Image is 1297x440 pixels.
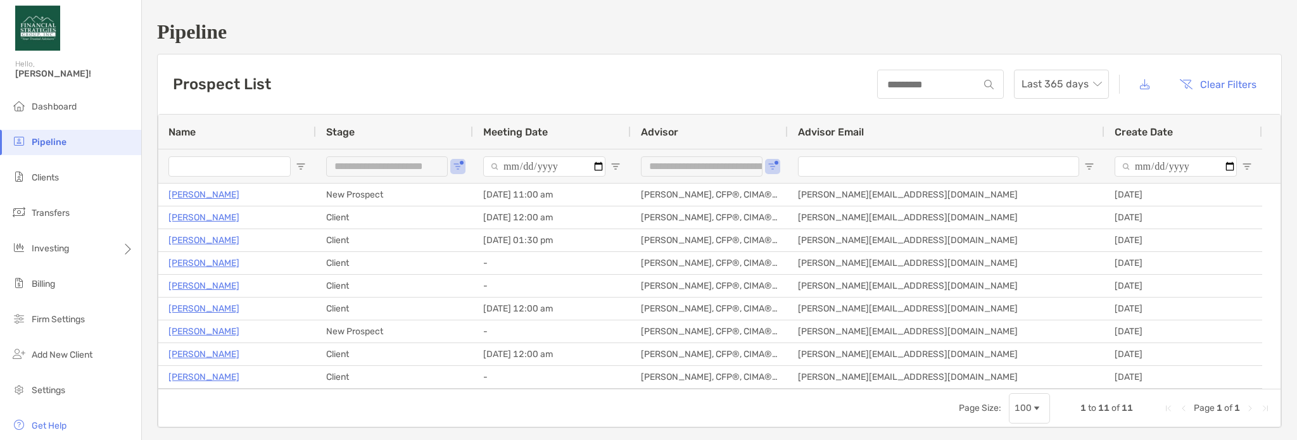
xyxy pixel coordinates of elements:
div: - [473,275,631,297]
div: [DATE] 01:30 pm [473,229,631,251]
span: Last 365 days [1022,70,1101,98]
div: Client [316,366,473,388]
span: 11 [1098,403,1110,413]
div: [DATE] 12:00 am [473,343,631,365]
div: [DATE] [1104,366,1262,388]
a: [PERSON_NAME] [168,278,239,294]
div: [DATE] 11:00 am [473,184,631,206]
input: Advisor Email Filter Input [798,156,1079,177]
div: Client [316,229,473,251]
span: 1 [1234,403,1240,413]
div: [PERSON_NAME][EMAIL_ADDRESS][DOMAIN_NAME] [788,229,1104,251]
img: dashboard icon [11,98,27,113]
div: Client [316,298,473,320]
div: Last Page [1260,403,1270,413]
span: Stage [326,126,355,138]
div: [PERSON_NAME][EMAIL_ADDRESS][DOMAIN_NAME] [788,343,1104,365]
button: Open Filter Menu [1242,161,1252,172]
div: [PERSON_NAME][EMAIL_ADDRESS][DOMAIN_NAME] [788,252,1104,274]
div: - [473,366,631,388]
div: New Prospect [316,320,473,343]
div: Next Page [1245,403,1255,413]
div: [PERSON_NAME][EMAIL_ADDRESS][DOMAIN_NAME] [788,206,1104,229]
div: [PERSON_NAME][EMAIL_ADDRESS][DOMAIN_NAME] [788,184,1104,206]
a: [PERSON_NAME] [168,210,239,225]
span: Settings [32,385,65,396]
img: settings icon [11,382,27,397]
div: [DATE] [1104,184,1262,206]
div: [DATE] [1104,206,1262,229]
span: Advisor [641,126,678,138]
button: Open Filter Menu [296,161,306,172]
h1: Pipeline [157,20,1282,44]
button: Open Filter Menu [768,161,778,172]
div: [PERSON_NAME], CFP®, CIMA®, ChFC®, CAP®, MSFS [631,206,788,229]
div: [PERSON_NAME], CFP®, CIMA®, ChFC®, CAP®, MSFS [631,298,788,320]
div: [PERSON_NAME], CFP®, CIMA®, ChFC®, CAP®, MSFS [631,343,788,365]
a: [PERSON_NAME] [168,324,239,339]
div: [DATE] [1104,275,1262,297]
div: [PERSON_NAME][EMAIL_ADDRESS][DOMAIN_NAME] [788,366,1104,388]
span: of [1111,403,1120,413]
span: of [1224,403,1232,413]
span: Billing [32,279,55,289]
div: [PERSON_NAME], CFP®, CIMA®, ChFC®, CAP®, MSFS [631,366,788,388]
div: [DATE] [1104,320,1262,343]
span: [PERSON_NAME]! [15,68,134,79]
div: Client [316,275,473,297]
div: First Page [1163,403,1174,413]
button: Clear Filters [1170,70,1266,98]
button: Open Filter Menu [453,161,463,172]
div: [PERSON_NAME], CFP®, CIMA®, ChFC®, CAP®, MSFS [631,184,788,206]
a: [PERSON_NAME] [168,346,239,362]
div: Client [316,206,473,229]
span: Add New Client [32,349,92,360]
div: [PERSON_NAME], CFP®, CIMA®, ChFC®, CAP®, MSFS [631,320,788,343]
button: Open Filter Menu [611,161,621,172]
div: New Prospect [316,184,473,206]
div: [DATE] 12:00 am [473,206,631,229]
a: [PERSON_NAME] [168,187,239,203]
div: Previous Page [1179,403,1189,413]
a: [PERSON_NAME] [168,301,239,317]
span: 1 [1080,403,1086,413]
img: Zoe Logo [15,5,60,51]
div: [PERSON_NAME][EMAIL_ADDRESS][DOMAIN_NAME] [788,298,1104,320]
a: [PERSON_NAME] [168,232,239,248]
div: [DATE] [1104,252,1262,274]
input: Meeting Date Filter Input [483,156,605,177]
div: - [473,252,631,274]
span: Pipeline [32,137,66,148]
img: billing icon [11,275,27,291]
h3: Prospect List [173,75,271,93]
div: [DATE] [1104,298,1262,320]
span: Name [168,126,196,138]
span: Investing [32,243,69,254]
div: [PERSON_NAME], CFP®, CIMA®, ChFC®, CAP®, MSFS [631,252,788,274]
div: [DATE] 12:00 am [473,298,631,320]
span: Transfers [32,208,70,218]
div: [PERSON_NAME], CFP®, CIMA®, ChFC®, CAP®, MSFS [631,275,788,297]
div: Page Size: [959,403,1001,413]
a: [PERSON_NAME] [168,369,239,385]
span: Get Help [32,420,66,431]
div: [PERSON_NAME], CFP®, CIMA®, ChFC®, CAP®, MSFS [631,229,788,251]
div: Page Size [1009,393,1050,424]
img: input icon [984,80,994,89]
span: Create Date [1115,126,1173,138]
div: [PERSON_NAME][EMAIL_ADDRESS][DOMAIN_NAME] [788,320,1104,343]
span: Clients [32,172,59,183]
span: Page [1194,403,1215,413]
div: Client [316,343,473,365]
span: Dashboard [32,101,77,112]
img: transfers icon [11,204,27,220]
div: [DATE] [1104,229,1262,251]
span: Meeting Date [483,126,548,138]
div: - [473,320,631,343]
